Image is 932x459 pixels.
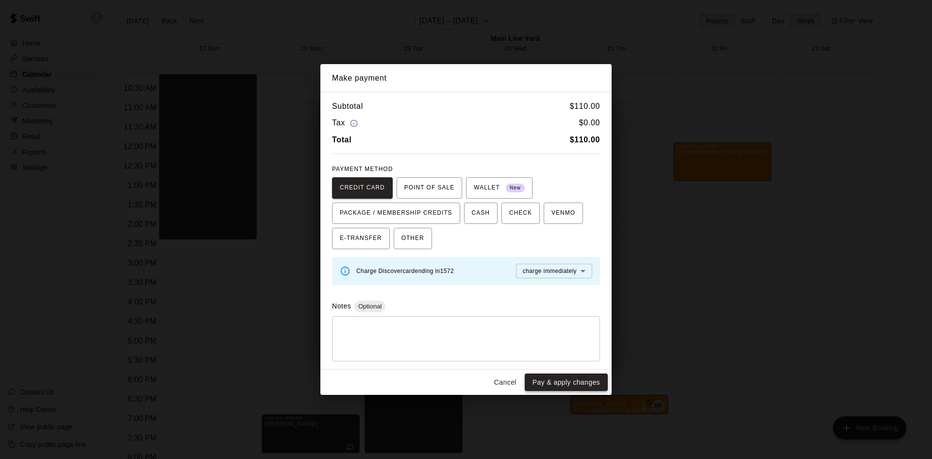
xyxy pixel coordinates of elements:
[404,180,454,196] span: POINT OF SALE
[332,166,393,172] span: PAYMENT METHOD
[332,136,351,144] b: Total
[332,302,351,310] label: Notes
[401,231,424,246] span: OTHER
[332,228,390,249] button: E-TRANSFER
[397,177,462,199] button: POINT OF SALE
[394,228,432,249] button: OTHER
[472,205,490,221] span: CASH
[332,203,460,224] button: PACKAGE / MEMBERSHIP CREDITS
[570,100,600,113] h6: $ 110.00
[466,177,533,199] button: WALLET New
[354,303,385,310] span: Optional
[509,205,532,221] span: CHECK
[501,203,540,224] button: CHECK
[506,182,525,195] span: New
[551,205,575,221] span: VENMO
[570,136,600,144] b: $ 110.00
[356,268,454,274] span: Charge Discover card ending in 1572
[320,64,612,92] h2: Make payment
[523,268,577,274] span: charge immediately
[340,180,385,196] span: CREDIT CARD
[544,203,583,224] button: VENMO
[490,374,521,391] button: Cancel
[579,117,600,130] h6: $ 0.00
[332,100,363,113] h6: Subtotal
[464,203,498,224] button: CASH
[332,177,393,199] button: CREDIT CARD
[474,180,525,196] span: WALLET
[340,205,452,221] span: PACKAGE / MEMBERSHIP CREDITS
[340,231,382,246] span: E-TRANSFER
[332,117,360,130] h6: Tax
[525,374,608,391] button: Pay & apply changes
